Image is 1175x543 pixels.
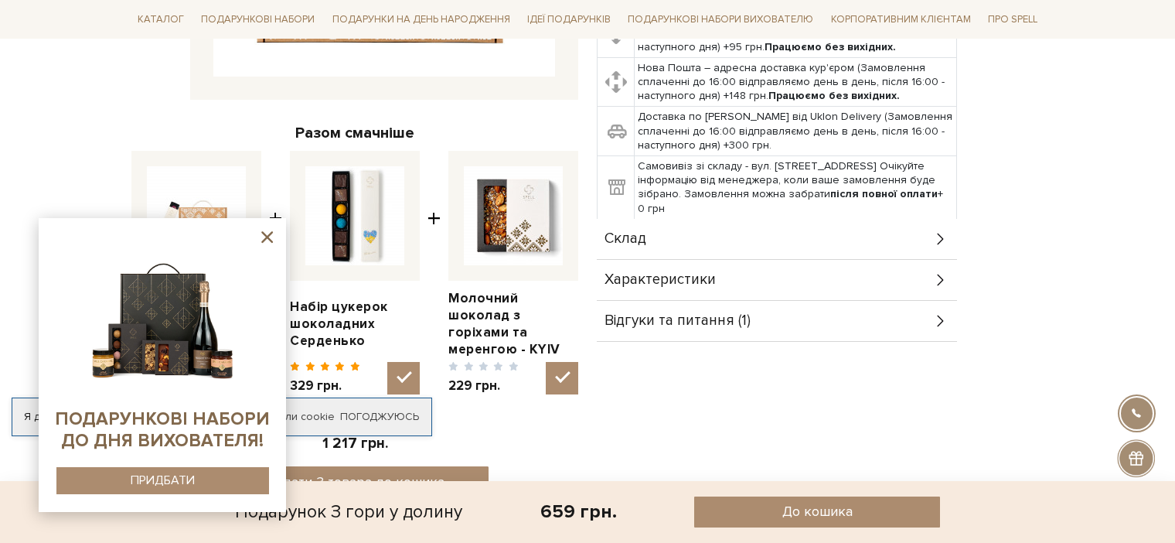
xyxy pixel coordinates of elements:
span: До кошика [782,503,853,521]
a: Каталог [131,8,190,32]
span: 229 грн. [448,377,519,394]
div: Я дозволяю [DOMAIN_NAME] використовувати [12,410,431,424]
button: Додати 3 товара до кошика [221,466,489,498]
span: Характеристики [605,273,716,287]
div: 659 грн. [540,500,617,524]
a: Подарункові набори [195,8,321,32]
span: + [427,151,441,394]
span: + [269,151,282,394]
img: Молочний шоколад з горіхами та меренгою - KYIV [464,166,563,265]
a: файли cookie [264,410,335,423]
a: Погоджуюсь [340,410,419,424]
a: Корпоративним клієнтам [825,6,977,32]
span: 1 217 грн. [322,435,388,452]
a: Ідеї подарунків [521,8,617,32]
td: Самовивіз зі складу - вул. [STREET_ADDRESS] Очікуйте інформацію від менеджера, коли ваше замовлен... [635,156,957,220]
span: Склад [605,232,646,246]
a: Набір цукерок шоколадних Серденько [290,299,420,350]
a: Молочний шоколад з горіхами та меренгою - KYIV [448,290,578,358]
a: Подарункові набори вихователю [622,6,819,32]
button: До кошика [694,497,940,528]
img: Подарунок З гори у долину [147,166,246,265]
b: Працюємо без вихідних. [765,40,896,53]
img: Набір цукерок шоколадних Серденько [305,166,404,265]
a: Про Spell [982,8,1044,32]
span: Відгуки та питання (1) [605,314,751,328]
td: Нова Пошта – адресна доставка кур'єром (Замовлення сплаченні до 16:00 відправляємо день в день, п... [635,57,957,107]
div: Разом смачніше [131,123,578,143]
div: Подарунок З гори у долину [235,497,462,528]
a: Подарунки на День народження [326,8,516,32]
span: 329 грн. [290,377,360,394]
td: Доставка по [PERSON_NAME] від Uklon Delivery (Замовлення сплаченні до 16:00 відправляємо день в д... [635,107,957,156]
b: Працюємо без вихідних. [768,89,900,102]
b: після повної оплати [830,187,938,200]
